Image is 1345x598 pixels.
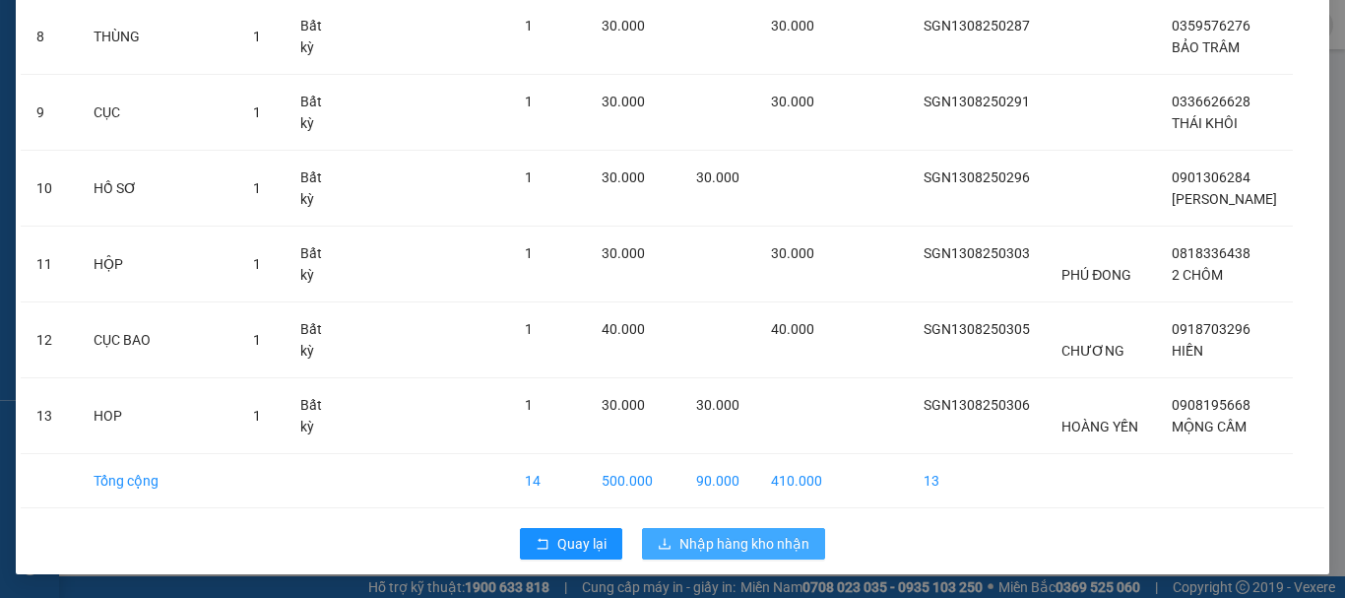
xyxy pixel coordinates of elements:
[285,302,352,378] td: Bất kỳ
[1172,397,1250,413] span: 0908195668
[1172,169,1250,185] span: 0901306284
[253,408,261,424] span: 1
[1172,115,1238,131] span: THÁI KHÔI
[78,227,237,302] td: HỘP
[924,397,1030,413] span: SGN1308250306
[924,169,1030,185] span: SGN1308250296
[21,378,78,454] td: 13
[78,75,237,151] td: CỤC
[1172,191,1277,207] span: [PERSON_NAME]
[557,533,607,555] span: Quay lại
[1172,343,1203,359] span: HIỀN
[696,397,739,413] span: 30.000
[679,533,809,555] span: Nhập hàng kho nhận
[285,75,352,151] td: Bất kỳ
[658,537,672,553] span: download
[21,75,78,151] td: 9
[78,378,237,454] td: HOP
[755,454,838,508] td: 410.000
[520,528,622,560] button: rollbackQuay lại
[771,321,814,337] span: 40.000
[285,378,352,454] td: Bất kỳ
[586,454,679,508] td: 500.000
[1172,18,1250,33] span: 0359576276
[253,256,261,272] span: 1
[771,18,814,33] span: 30.000
[253,29,261,44] span: 1
[509,454,586,508] td: 14
[253,104,261,120] span: 1
[771,245,814,261] span: 30.000
[1172,94,1250,109] span: 0336626628
[696,169,739,185] span: 30.000
[602,321,645,337] span: 40.000
[602,245,645,261] span: 30.000
[908,454,1046,508] td: 13
[1172,321,1250,337] span: 0918703296
[642,528,825,560] button: downloadNhập hàng kho nhận
[78,151,237,227] td: HỒ SƠ
[1172,39,1240,55] span: BẢO TRÂM
[602,169,645,185] span: 30.000
[253,180,261,196] span: 1
[924,245,1030,261] span: SGN1308250303
[1172,245,1250,261] span: 0818336438
[21,302,78,378] td: 12
[1172,267,1223,283] span: 2 CHÔM
[21,151,78,227] td: 10
[253,332,261,348] span: 1
[1172,419,1247,434] span: MỘNG CẦM
[525,321,533,337] span: 1
[21,227,78,302] td: 11
[680,454,755,508] td: 90.000
[536,537,549,553] span: rollback
[525,18,533,33] span: 1
[1061,267,1131,283] span: PHÚ ĐONG
[285,227,352,302] td: Bất kỳ
[924,94,1030,109] span: SGN1308250291
[285,151,352,227] td: Bất kỳ
[525,169,533,185] span: 1
[78,302,237,378] td: CỤC BAO
[1061,343,1124,359] span: CHƯƠNG
[78,454,237,508] td: Tổng cộng
[602,18,645,33] span: 30.000
[525,245,533,261] span: 1
[924,18,1030,33] span: SGN1308250287
[525,397,533,413] span: 1
[924,321,1030,337] span: SGN1308250305
[602,397,645,413] span: 30.000
[525,94,533,109] span: 1
[771,94,814,109] span: 30.000
[1061,419,1138,434] span: HOÀNG YẾN
[602,94,645,109] span: 30.000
